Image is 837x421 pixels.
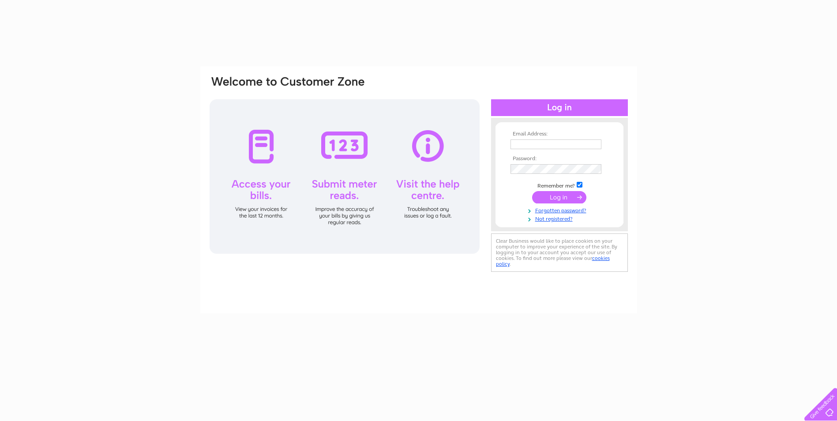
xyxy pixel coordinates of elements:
[508,180,611,189] td: Remember me?
[508,131,611,137] th: Email Address:
[491,233,628,272] div: Clear Business would like to place cookies on your computer to improve your experience of the sit...
[510,206,611,214] a: Forgotten password?
[510,214,611,222] a: Not registered?
[508,156,611,162] th: Password:
[496,255,610,267] a: cookies policy
[532,191,586,203] input: Submit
